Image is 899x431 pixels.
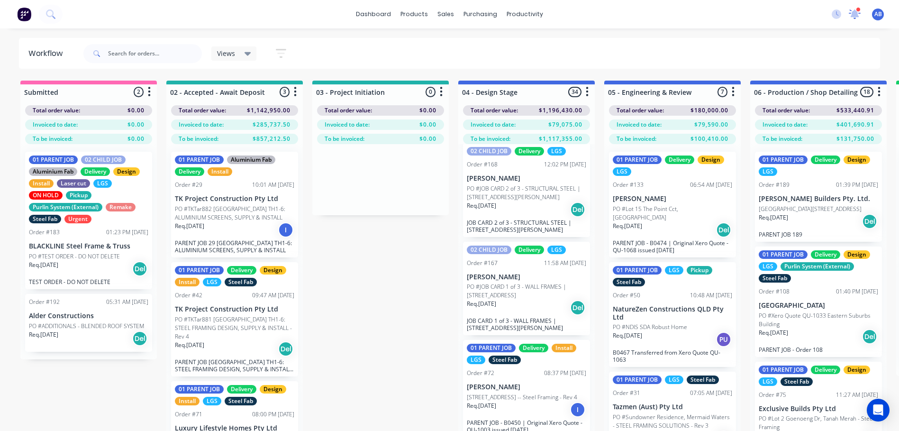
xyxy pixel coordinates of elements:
[836,287,878,296] div: 01:40 PM [DATE]
[175,341,204,349] p: Req. [DATE]
[29,322,144,330] p: PO #ADDITIONALS - BLENDED ROOF SYSTEM
[29,312,148,320] p: Alder Constructions
[759,405,878,413] p: Exclusive Builds Pty Ltd
[613,205,732,222] p: PO #Lot 15 The Point Cct, [GEOGRAPHIC_DATA]
[844,250,870,259] div: Design
[844,156,870,164] div: Design
[544,160,586,169] div: 12:02 PM [DATE]
[29,278,148,285] p: TEST ORDER - DO NOT DELETE
[467,344,516,352] div: 01 PARENT JOB
[29,252,120,261] p: PO #TEST ORDER - DO NOT DELETE
[471,135,510,143] span: To be invoiced:
[613,156,662,164] div: 01 PARENT JOB
[175,397,200,405] div: Install
[467,246,511,254] div: 02 CHILD JOB
[175,266,224,275] div: 01 PARENT JOB
[29,330,58,339] p: Req. [DATE]
[29,242,148,250] p: BLACKLINE Steel Frame & Truss
[81,156,126,164] div: 02 CHILD JOB
[665,266,683,275] div: LGS
[132,331,147,346] div: Del
[252,181,294,189] div: 10:01 AM [DATE]
[613,239,732,254] p: PARENT JOB - B0474 | Original Xero Quote - QU-1068 issued [DATE]
[687,376,719,384] div: Steel Fab
[759,366,808,374] div: 01 PARENT JOB
[759,205,862,213] p: [GEOGRAPHIC_DATA][STREET_ADDRESS]
[203,278,221,286] div: LGS
[570,202,585,217] div: Del
[175,315,294,341] p: PO #TKTar881 [GEOGRAPHIC_DATA] TH1-6: STEEL FRAMING DESIGN, SUPPLY & INSTALL - Rev 4
[811,250,840,259] div: Delivery
[609,152,736,257] div: 01 PARENT JOBDeliveryDesignLGSOrder #13306:54 AM [DATE][PERSON_NAME]PO #Lot 15 The Point Cct, [GE...
[759,195,878,203] p: [PERSON_NAME] Builders Pty. Ltd.
[570,300,585,315] div: Del
[325,106,372,115] span: Total order value:
[278,341,293,357] div: Del
[811,156,840,164] div: Delivery
[698,156,724,164] div: Design
[690,181,732,189] div: 06:54 AM [DATE]
[763,135,802,143] span: To be invoiced:
[419,135,436,143] span: $0.00
[247,106,291,115] span: $1,142,950.00
[617,106,664,115] span: Total order value:
[874,10,882,18] span: AB
[29,179,54,188] div: Install
[539,106,582,115] span: $1,196,430.00
[253,135,291,143] span: $857,212.50
[175,410,202,419] div: Order #71
[570,402,585,417] div: I
[547,147,566,156] div: LGS
[175,195,294,203] p: TK Project Construction Pty Ltd
[179,135,218,143] span: To be invoiced:
[175,385,224,394] div: 01 PARENT JOB
[755,247,882,357] div: 01 PARENT JOBDeliveryDesignLGSPurlin System (External)Steel FabOrder #10801:40 PM [DATE][GEOGRAPH...
[260,266,286,275] div: Design
[471,120,516,129] span: Invoiced to date:
[539,135,582,143] span: $1,117,355.00
[716,332,731,347] div: PU
[613,323,687,331] p: PO #NDIS SDA Robust Home
[227,266,256,275] div: Delivery
[759,329,788,337] p: Req. [DATE]
[759,391,786,399] div: Order #75
[467,393,577,402] p: [STREET_ADDRESS] -- Steel Framing - Rev 4
[759,312,878,329] p: PO #Xero Quote QU-1033 Eastern Suburbs Building
[687,266,712,275] div: Pickup
[613,389,640,397] div: Order #31
[208,167,232,176] div: Install
[467,300,496,308] p: Req. [DATE]
[25,294,152,352] div: Order #19205:31 AM [DATE]Alder ConstructionsPO #ADDITIONALS - BLENDED ROOF SYSTEMReq.[DATE]Del
[759,346,878,353] p: PARENT JOB - Order 108
[613,305,732,321] p: NatureZen Constructions QLD Pty Ltd
[351,7,396,21] a: dashboard
[66,191,91,200] div: Pickup
[217,48,235,58] span: Views
[862,214,877,229] div: Del
[467,369,494,377] div: Order #72
[613,413,732,430] p: PO #Sundowner Residence, Mermaid Waters - STEEL FRAMING SOLUTIONS - Rev 3
[108,44,202,63] input: Search for orders...
[175,156,224,164] div: 01 PARENT JOB
[463,242,590,336] div: 02 CHILD JOBDeliveryLGSOrder #16711:58 AM [DATE][PERSON_NAME]PO #JOB CARD 1 of 3 - WALL FRAMES | ...
[665,156,694,164] div: Delivery
[113,167,140,176] div: Design
[467,184,586,202] p: PO #JOB CARD 2 of 3 - STRUCTURAL STEEL | [STREET_ADDRESS][PERSON_NAME]
[609,262,736,367] div: 01 PARENT JOBLGSPickupSteel FabOrder #5010:48 AM [DATE]NatureZen Constructions QLD Pty LtdPO #NDI...
[613,291,640,300] div: Order #50
[544,369,586,377] div: 08:37 PM [DATE]
[252,410,294,419] div: 08:00 PM [DATE]
[617,120,662,129] span: Invoiced to date:
[763,106,810,115] span: Total order value:
[171,152,298,257] div: 01 PARENT JOBAluminium FabDeliveryInstallOrder #2910:01 AM [DATE]TK Project Construction Pty LtdP...
[467,402,496,410] p: Req. [DATE]
[759,287,790,296] div: Order #108
[127,106,145,115] span: $0.00
[781,262,854,271] div: Purlin System (External)
[690,291,732,300] div: 10:48 AM [DATE]
[419,120,436,129] span: $0.00
[28,48,67,59] div: Workflow
[467,283,586,300] p: PO #JOB CARD 1 of 3 - WALL FRAMES | [STREET_ADDRESS]
[396,7,433,21] div: products
[29,228,60,237] div: Order #183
